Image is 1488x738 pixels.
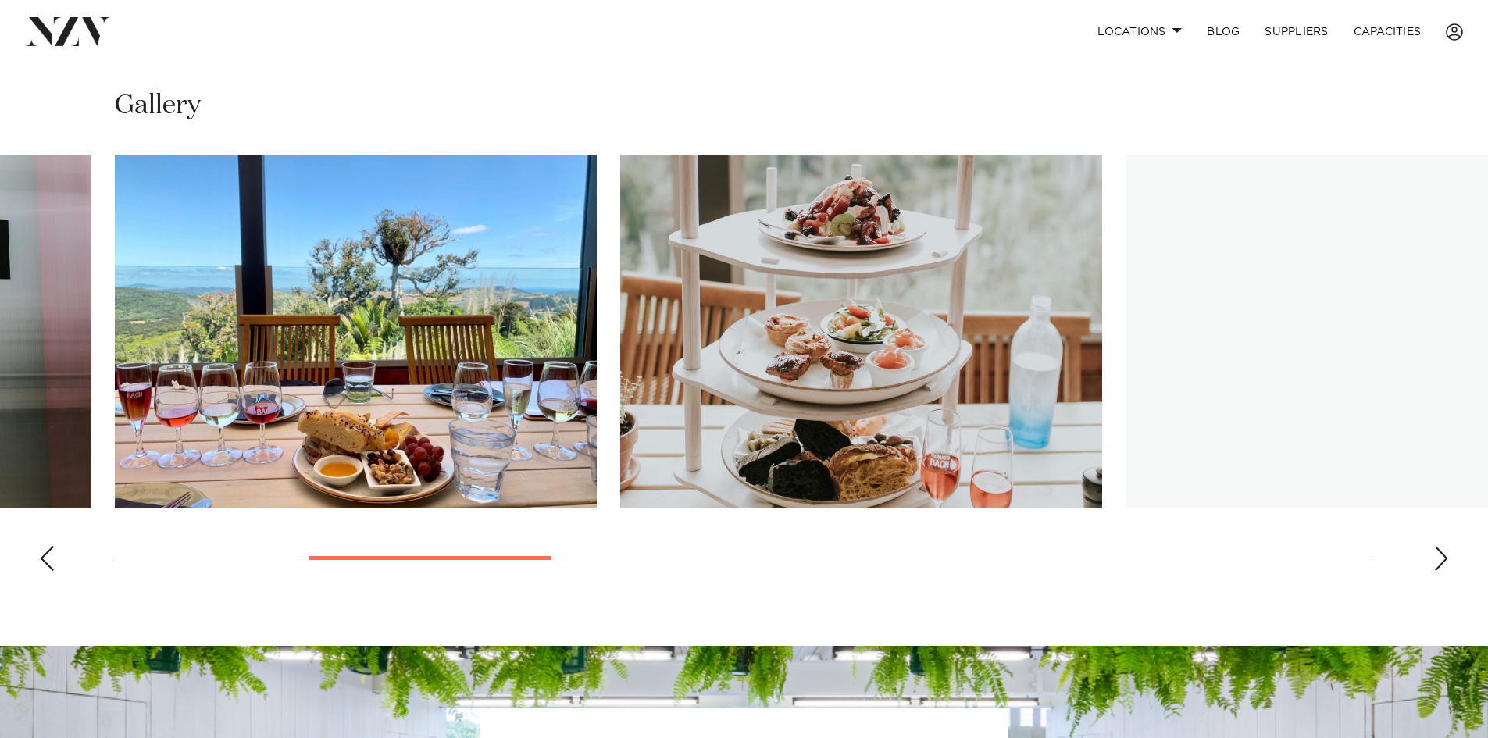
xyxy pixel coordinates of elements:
[115,155,597,508] swiper-slide: 3 / 13
[115,88,201,123] h2: Gallery
[1194,15,1252,48] a: BLOG
[1085,15,1194,48] a: Locations
[1341,15,1434,48] a: Capacities
[1252,15,1340,48] a: SUPPLIERS
[25,17,110,45] img: nzv-logo.png
[620,155,1102,508] swiper-slide: 4 / 13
